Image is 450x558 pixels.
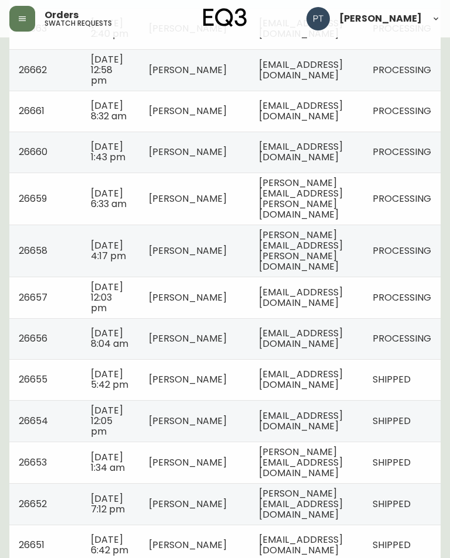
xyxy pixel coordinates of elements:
span: SHIPPED [373,497,411,511]
span: PROCESSING [373,63,431,77]
span: [DATE] 12:58 pm [91,53,123,87]
span: [PERSON_NAME] [149,373,227,386]
span: 26654 [19,414,48,428]
span: [DATE] 8:04 am [91,326,128,350]
span: 26652 [19,497,47,511]
span: [DATE] 8:32 am [91,99,127,123]
span: [DATE] 1:43 pm [91,140,125,164]
span: [EMAIL_ADDRESS][DOMAIN_NAME] [259,367,343,391]
span: [PERSON_NAME] [149,291,227,304]
h5: swatch requests [45,20,112,27]
span: 26662 [19,63,47,77]
span: [PERSON_NAME] [149,145,227,159]
span: SHIPPED [373,538,411,552]
span: SHIPPED [373,373,411,386]
span: [EMAIL_ADDRESS][DOMAIN_NAME] [259,326,343,350]
span: 26661 [19,104,45,118]
span: [PERSON_NAME] [149,244,227,257]
span: [EMAIL_ADDRESS][DOMAIN_NAME] [259,58,343,82]
span: [DATE] 6:42 pm [91,533,128,557]
span: 26655 [19,373,47,386]
span: [PERSON_NAME] [339,14,422,23]
span: 26657 [19,291,47,304]
span: [PERSON_NAME][EMAIL_ADDRESS][DOMAIN_NAME] [259,445,343,480]
img: logo [203,8,247,27]
span: PROCESSING [373,192,431,205]
span: 26658 [19,244,47,257]
span: [EMAIL_ADDRESS][DOMAIN_NAME] [259,99,343,123]
span: 26653 [19,456,47,469]
span: [DATE] 6:33 am [91,187,127,211]
span: [PERSON_NAME] [149,414,227,428]
span: [DATE] 12:05 pm [91,404,123,438]
span: PROCESSING [373,291,431,304]
span: Orders [45,11,79,20]
span: PROCESSING [373,332,431,345]
span: [EMAIL_ADDRESS][DOMAIN_NAME] [259,409,343,433]
span: [PERSON_NAME] [149,538,227,552]
span: [PERSON_NAME][EMAIL_ADDRESS][PERSON_NAME][DOMAIN_NAME] [259,176,343,221]
span: [PERSON_NAME] [149,497,227,511]
span: [DATE] 12:03 pm [91,280,123,315]
span: [PERSON_NAME] [149,63,227,77]
span: SHIPPED [373,414,411,428]
span: [PERSON_NAME] [149,104,227,118]
span: [PERSON_NAME] [149,332,227,345]
span: [PERSON_NAME] [149,456,227,469]
span: [DATE] 4:17 pm [91,239,126,263]
span: 26659 [19,192,47,205]
span: PROCESSING [373,244,431,257]
span: 26656 [19,332,47,345]
span: [DATE] 7:12 pm [91,492,125,516]
span: PROCESSING [373,104,431,118]
span: [PERSON_NAME][EMAIL_ADDRESS][DOMAIN_NAME] [259,487,343,521]
span: 26660 [19,145,47,159]
span: 26651 [19,538,45,552]
img: 986dcd8e1aab7847125929f325458823 [306,7,330,30]
span: [PERSON_NAME] [149,192,227,205]
span: SHIPPED [373,456,411,469]
span: [DATE] 1:34 am [91,450,125,474]
span: PROCESSING [373,145,431,159]
span: [EMAIL_ADDRESS][DOMAIN_NAME] [259,533,343,557]
span: [PERSON_NAME][EMAIL_ADDRESS][PERSON_NAME][DOMAIN_NAME] [259,228,343,273]
span: [EMAIL_ADDRESS][DOMAIN_NAME] [259,140,343,164]
span: [EMAIL_ADDRESS][DOMAIN_NAME] [259,285,343,309]
span: [DATE] 5:42 pm [91,367,128,391]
